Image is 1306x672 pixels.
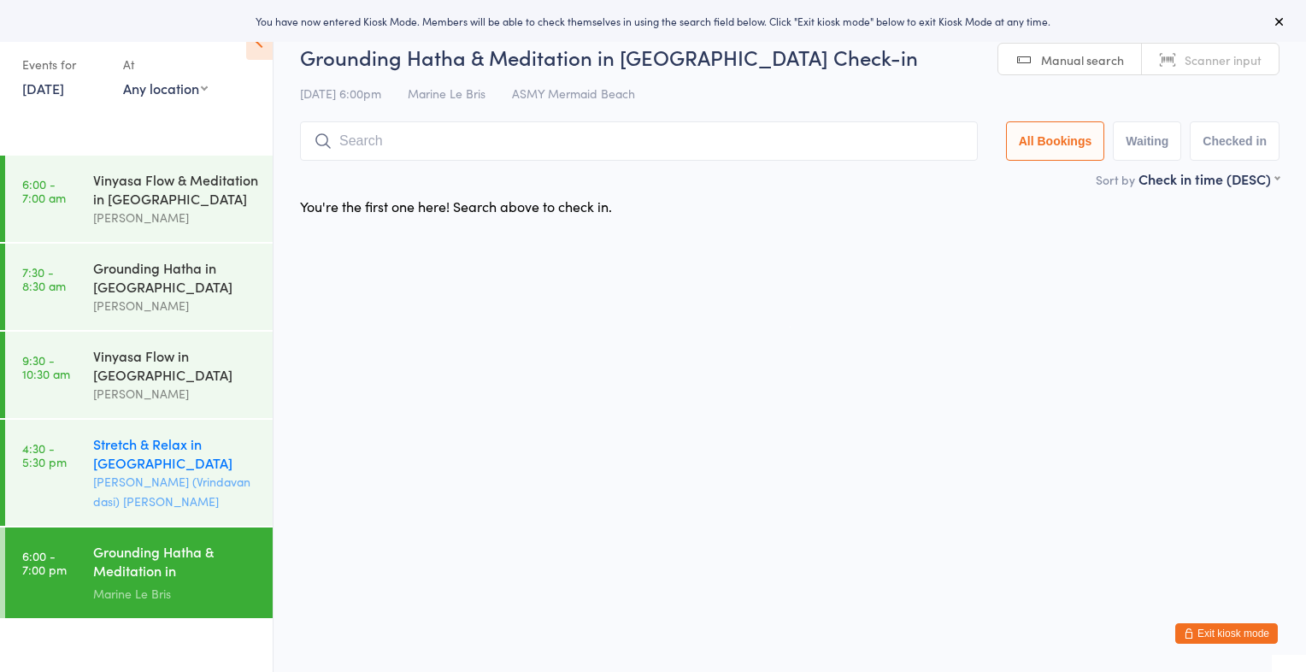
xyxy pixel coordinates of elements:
a: 4:30 -5:30 pmStretch & Relax in [GEOGRAPHIC_DATA][PERSON_NAME] (Vrindavan dasi) [PERSON_NAME] [5,420,273,526]
a: 6:00 -7:00 pmGrounding Hatha & Meditation in [GEOGRAPHIC_DATA]Marine Le Bris [5,528,273,618]
input: Search [300,121,978,161]
div: Grounding Hatha in [GEOGRAPHIC_DATA] [93,258,258,296]
div: Vinyasa Flow & Meditation in [GEOGRAPHIC_DATA] [93,170,258,208]
time: 6:00 - 7:00 am [22,177,66,204]
div: Marine Le Bris [93,584,258,604]
button: Exit kiosk mode [1175,623,1278,644]
a: 6:00 -7:00 amVinyasa Flow & Meditation in [GEOGRAPHIC_DATA][PERSON_NAME] [5,156,273,242]
time: 7:30 - 8:30 am [22,265,66,292]
button: Waiting [1113,121,1181,161]
time: 6:00 - 7:00 pm [22,549,67,576]
span: Marine Le Bris [408,85,485,102]
div: Events for [22,50,106,79]
div: [PERSON_NAME] [93,384,258,404]
div: Vinyasa Flow in [GEOGRAPHIC_DATA] [93,346,258,384]
div: You have now entered Kiosk Mode. Members will be able to check themselves in using the search fie... [27,14,1279,28]
div: [PERSON_NAME] [93,296,258,315]
time: 9:30 - 10:30 am [22,353,70,380]
button: All Bookings [1006,121,1105,161]
button: Checked in [1190,121,1280,161]
time: 4:30 - 5:30 pm [22,441,67,469]
a: [DATE] [22,79,64,97]
div: Check in time (DESC) [1138,169,1280,188]
a: 7:30 -8:30 amGrounding Hatha in [GEOGRAPHIC_DATA][PERSON_NAME] [5,244,273,330]
div: [PERSON_NAME] [93,208,258,227]
div: Grounding Hatha & Meditation in [GEOGRAPHIC_DATA] [93,542,258,584]
label: Sort by [1096,171,1135,188]
span: Manual search [1041,51,1124,68]
div: Stretch & Relax in [GEOGRAPHIC_DATA] [93,434,258,472]
a: 9:30 -10:30 amVinyasa Flow in [GEOGRAPHIC_DATA][PERSON_NAME] [5,332,273,418]
h2: Grounding Hatha & Meditation in [GEOGRAPHIC_DATA] Check-in [300,43,1280,71]
span: Scanner input [1185,51,1262,68]
div: At [123,50,208,79]
span: [DATE] 6:00pm [300,85,381,102]
div: You're the first one here! Search above to check in. [300,197,612,215]
div: Any location [123,79,208,97]
span: ASMY Mermaid Beach [512,85,635,102]
div: [PERSON_NAME] (Vrindavan dasi) [PERSON_NAME] [93,472,258,511]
